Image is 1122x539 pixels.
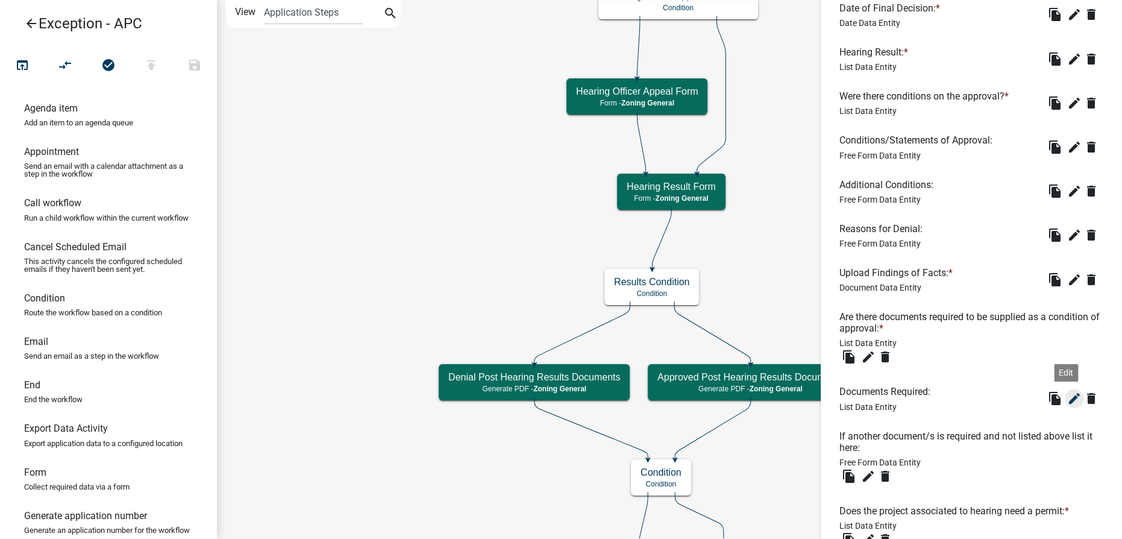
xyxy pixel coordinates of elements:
[1065,5,1084,24] button: edit
[1067,273,1082,287] i: edit
[1067,391,1082,406] i: edit
[839,18,900,28] span: Date Data Entity
[627,194,716,203] p: Form -
[1,53,216,82] div: Workflow actions
[24,214,189,222] p: Run a child workflow within the current workflow
[621,99,674,107] span: Zoning General
[839,311,1103,334] h6: Are there documents required to be supplied as a condition of approval:
[1084,184,1098,198] i: delete
[24,526,190,534] p: Generate an application number for the workflow
[448,371,620,383] h5: Denial Post Hearing Results Documents
[1045,93,1065,113] button: file_copy
[1084,49,1103,69] wm-modal-confirm: Delete
[1084,96,1098,110] i: delete
[878,467,897,486] button: delete
[1084,5,1103,24] button: delete
[173,53,216,79] button: Save
[24,102,78,114] h6: Agenda item
[130,53,173,79] button: Publish
[1065,137,1084,157] button: edit
[1065,181,1084,201] button: edit
[839,283,921,292] span: Document Data Entity
[641,480,682,488] p: Condition
[1048,184,1062,198] i: file_copy
[1084,140,1098,154] i: delete
[24,467,46,478] h6: Form
[1067,184,1082,198] i: edit
[839,430,1103,453] h6: If another document/s is required and not listed above list it here:
[839,521,897,531] span: List Data Entity
[839,402,897,412] span: List Data Entity
[24,257,193,273] p: This activity cancels the configured scheduled emails if they haven't been sent yet.
[1048,273,1062,287] i: file_copy
[842,350,856,364] i: file_copy
[381,5,400,24] button: search
[878,467,897,486] wm-modal-confirm: Delete
[24,119,133,127] p: Add an item to an agenda queue
[839,90,1014,102] h6: Were there conditions on the approval?
[839,134,997,146] h6: Conditions/Statements of Approval:
[1084,93,1103,113] button: delete
[1048,96,1062,110] i: file_copy
[1084,49,1103,69] button: delete
[839,347,859,367] button: file_copy
[657,371,844,383] h5: Approved Post Hearing Results Documents
[24,292,65,304] h6: Condition
[839,338,897,348] span: List Data Entity
[627,181,716,192] h5: Hearing Result Form
[24,510,147,522] h6: Generate application number
[101,58,116,75] i: check_circle
[839,106,897,116] span: List Data Entity
[1065,49,1084,69] button: edit
[24,483,130,491] p: Collect required data via a form
[144,58,158,75] i: publish
[750,385,803,393] span: Zoning General
[1045,49,1065,69] button: file_copy
[859,347,878,367] button: edit
[839,2,945,14] h6: Date of Final Decision:
[1084,5,1103,24] wm-modal-confirm: Delete
[1084,225,1103,245] button: delete
[608,4,748,12] p: Condition
[839,46,913,58] h6: Hearing Result:
[1048,52,1062,66] i: file_copy
[614,289,689,298] p: Condition
[1048,140,1062,154] i: file_copy
[1048,7,1062,22] i: file_copy
[1045,5,1065,24] button: file_copy
[861,350,876,364] i: edit
[839,505,1074,517] h6: Does the project associated to hearing need a permit:
[1084,93,1103,113] wm-modal-confirm: Delete
[839,267,957,279] h6: Upload Findings of Facts:
[839,239,921,248] span: Free Form Data Entity
[1065,93,1084,113] button: edit
[1084,181,1103,201] wm-modal-confirm: Delete
[1067,96,1082,110] i: edit
[1048,391,1062,406] i: file_copy
[24,162,193,178] p: Send an email with a calendar attachment as a step in the workflow
[10,10,198,37] a: Exception - APC
[839,195,921,204] span: Free Form Data Entity
[24,309,162,317] p: Route the workflow based on a condition
[187,58,202,75] i: save
[839,467,859,486] button: file_copy
[1084,391,1098,406] i: delete
[842,469,856,484] i: file_copy
[24,440,183,447] p: Export application data to a configured location
[24,146,79,157] h6: Appointment
[878,469,892,484] i: delete
[43,53,87,79] button: Auto Layout
[859,467,878,486] button: edit
[1084,389,1103,408] wm-modal-confirm: Delete
[24,336,48,347] h6: Email
[657,385,844,393] p: Generate PDF -
[1048,228,1062,242] i: file_copy
[1084,181,1103,201] button: delete
[1045,270,1065,289] button: file_copy
[1084,273,1098,287] i: delete
[839,151,921,160] span: Free Form Data Entity
[878,347,897,367] button: delete
[614,276,689,288] h5: Results Condition
[1084,270,1103,289] wm-modal-confirm: Delete
[839,62,897,72] span: List Data Entity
